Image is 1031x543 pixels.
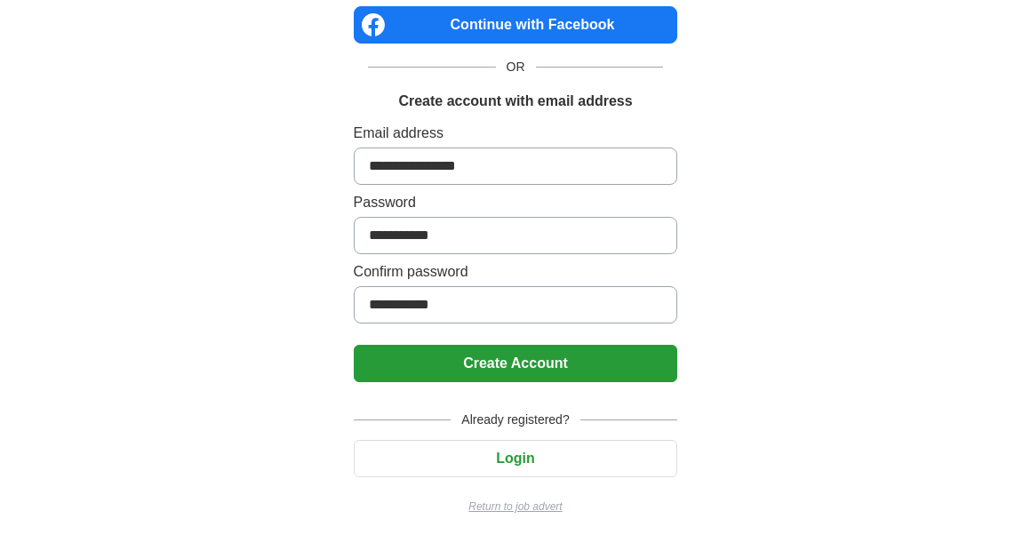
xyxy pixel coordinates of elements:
a: Login [354,451,678,466]
label: Confirm password [354,261,678,283]
span: Already registered? [451,411,579,429]
label: Password [354,192,678,213]
label: Email address [354,123,678,144]
span: OR [496,58,536,76]
h1: Create account with email address [398,91,632,112]
button: Create Account [354,345,678,382]
a: Continue with Facebook [354,6,678,44]
a: Return to job advert [354,499,678,515]
button: Login [354,440,678,477]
